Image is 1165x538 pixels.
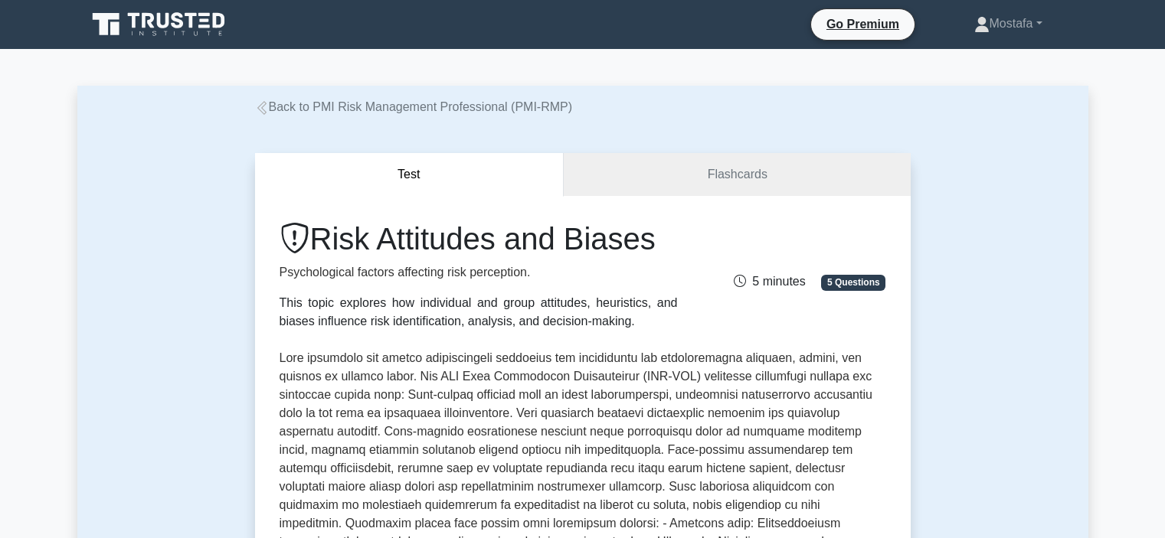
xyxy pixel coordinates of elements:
[255,153,565,197] button: Test
[938,8,1079,39] a: Mostafa
[280,220,678,257] h1: Risk Attitudes and Biases
[821,275,885,290] span: 5 Questions
[734,275,805,288] span: 5 minutes
[280,294,678,331] div: This topic explores how individual and group attitudes, heuristics, and biases influence risk ide...
[255,100,573,113] a: Back to PMI Risk Management Professional (PMI-RMP)
[280,263,678,282] p: Psychological factors affecting risk perception.
[564,153,910,197] a: Flashcards
[817,15,908,34] a: Go Premium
